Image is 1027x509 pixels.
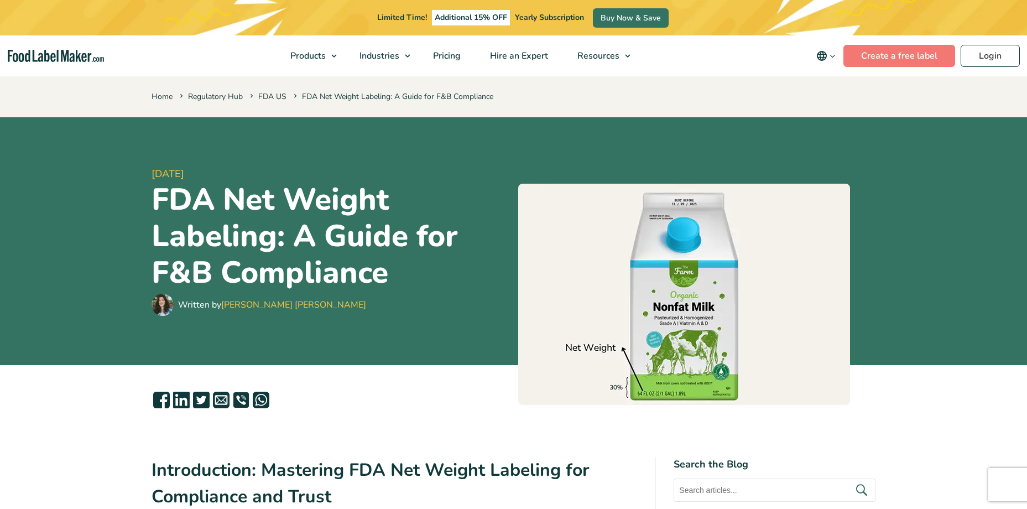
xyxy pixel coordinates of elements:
span: [DATE] [152,167,509,181]
span: Pricing [430,50,462,62]
a: [PERSON_NAME] [PERSON_NAME] [221,299,366,311]
div: Written by [178,298,366,311]
a: FDA US [258,91,286,102]
span: Resources [574,50,621,62]
a: Create a free label [843,45,955,67]
h1: FDA Net Weight Labeling: A Guide for F&B Compliance [152,181,509,291]
a: Hire an Expert [476,35,560,76]
a: Home [152,91,173,102]
a: Pricing [419,35,473,76]
img: Maria Abi Hanna - Food Label Maker [152,294,174,316]
span: Hire an Expert [487,50,549,62]
strong: Introduction: Mastering FDA Net Weight Labeling for Compliance and Trust [152,458,590,508]
span: Products [287,50,327,62]
span: Limited Time! [377,12,427,23]
a: Products [276,35,342,76]
span: Additional 15% OFF [432,10,510,25]
a: Buy Now & Save [593,8,669,28]
input: Search articles... [674,479,875,502]
a: Regulatory Hub [188,91,243,102]
h4: Search the Blog [674,457,875,472]
a: Login [961,45,1020,67]
a: Resources [563,35,636,76]
span: Industries [356,50,400,62]
span: Yearly Subscription [515,12,584,23]
a: Industries [345,35,416,76]
span: FDA Net Weight Labeling: A Guide for F&B Compliance [291,91,493,102]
